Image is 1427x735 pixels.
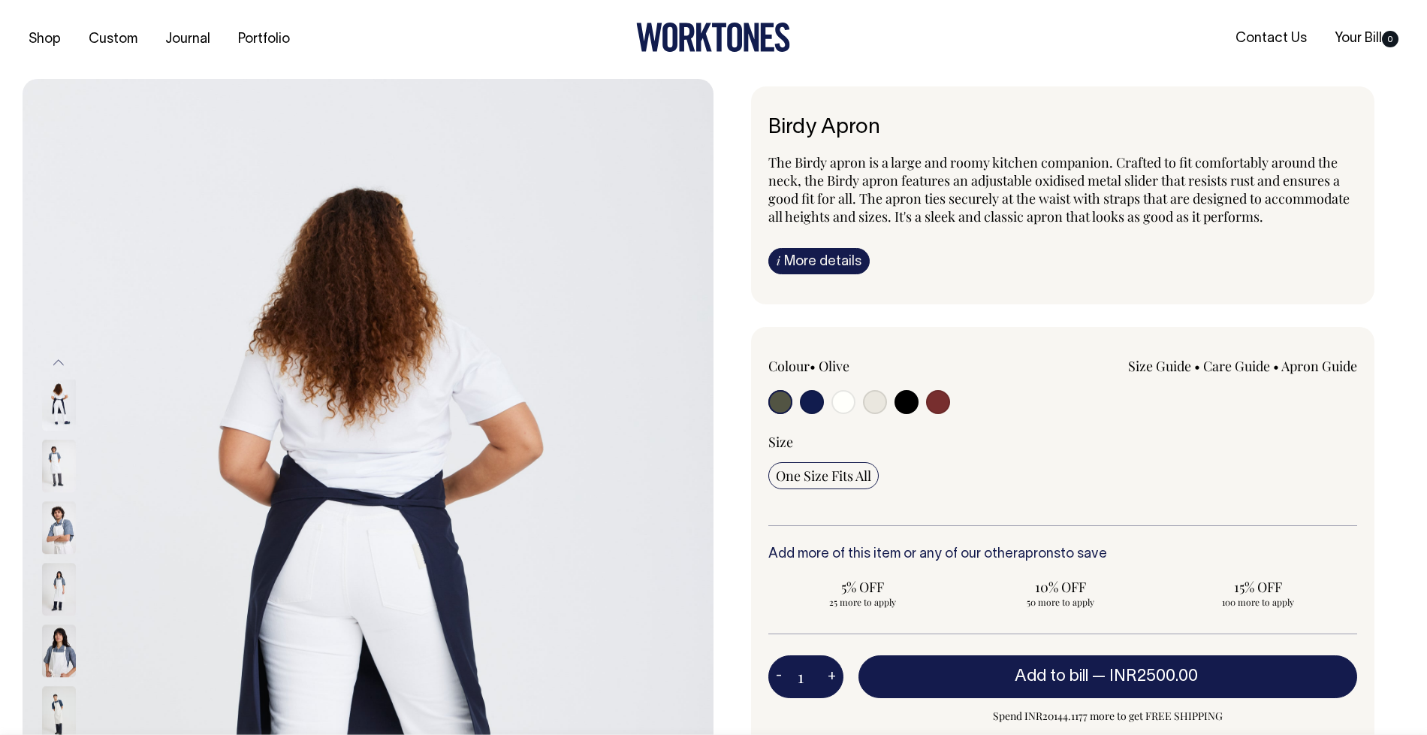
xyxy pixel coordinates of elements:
[83,27,143,52] a: Custom
[42,440,76,492] img: off-white
[232,27,296,52] a: Portfolio
[768,547,1357,562] h6: Add more of this item or any of our other to save
[1172,578,1345,596] span: 15% OFF
[768,153,1350,225] span: The Birdy apron is a large and roomy kitchen companion. Crafted to fit comfortably around the nec...
[768,116,1357,140] h6: Birdy Apron
[777,253,780,268] span: i
[776,578,949,596] span: 5% OFF
[768,462,879,489] input: One Size Fits All
[1203,357,1270,375] a: Care Guide
[47,346,70,380] button: Previous
[1273,357,1279,375] span: •
[1018,548,1060,561] a: aprons
[42,625,76,677] img: off-white
[1172,596,1345,608] span: 100 more to apply
[810,357,816,375] span: •
[1229,26,1313,51] a: Contact Us
[1015,669,1088,684] span: Add to bill
[768,248,870,274] a: iMore details
[159,27,216,52] a: Journal
[23,27,67,52] a: Shop
[1109,669,1198,684] span: INR2500.00
[768,357,1004,375] div: Colour
[768,573,957,612] input: 5% OFF 25 more to apply
[966,573,1154,612] input: 10% OFF 50 more to apply
[1382,31,1398,47] span: 0
[858,655,1357,697] button: Add to bill —INR2500.00
[1128,357,1191,375] a: Size Guide
[768,662,789,692] button: -
[42,378,76,431] img: dark-navy
[42,501,76,554] img: off-white
[776,467,871,485] span: One Size Fits All
[858,707,1357,725] span: Spend INR20144.1177 more to get FREE SHIPPING
[1329,26,1404,51] a: Your Bill0
[819,357,849,375] label: Olive
[42,563,76,616] img: off-white
[1092,669,1202,684] span: —
[973,596,1147,608] span: 50 more to apply
[820,662,843,692] button: +
[776,596,949,608] span: 25 more to apply
[973,578,1147,596] span: 10% OFF
[1194,357,1200,375] span: •
[768,433,1357,451] div: Size
[1281,357,1357,375] a: Apron Guide
[1164,573,1353,612] input: 15% OFF 100 more to apply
